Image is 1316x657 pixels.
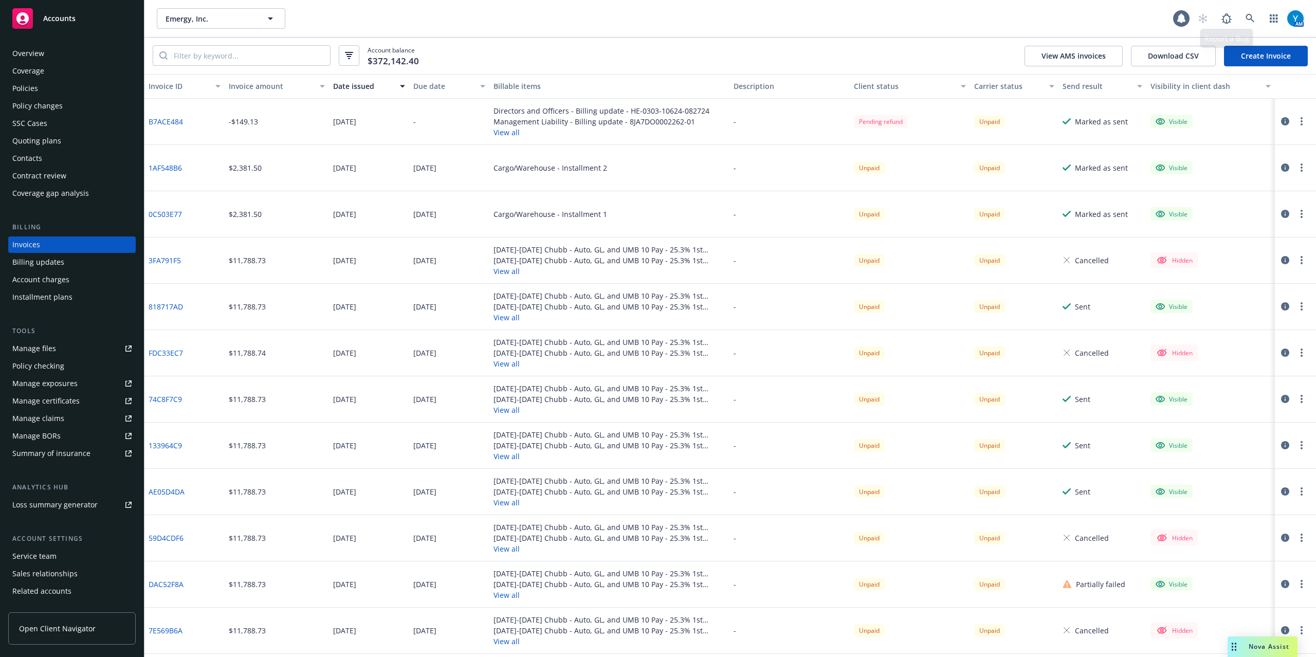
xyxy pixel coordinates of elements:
div: - [734,255,736,266]
a: Manage certificates [8,393,136,409]
div: Sent [1075,486,1090,497]
a: Billing updates [8,254,136,270]
div: [DATE] [413,533,436,543]
div: Unpaid [854,208,885,221]
div: [DATE]-[DATE] Chubb - Auto, GL, and UMB 10 Pay - 25.3% 1st installment & 9 equal installments of ... [493,568,726,579]
div: [DATE]-[DATE] Chubb - Auto, GL, and UMB 10 Pay - 25.3% 1st installment & 9 equal installments of ... [493,579,726,590]
a: Overview [8,45,136,62]
button: Invoice ID [144,74,225,99]
div: $2,381.50 [229,209,262,220]
button: View all [493,266,726,277]
div: Visibility in client dash [1150,81,1259,92]
div: - [734,348,736,358]
div: Overview [12,45,44,62]
div: Hidden [1156,346,1193,359]
a: Manage files [8,340,136,357]
div: [DATE]-[DATE] Chubb - Auto, GL, and UMB 10 Pay - 25.3% 1st installment & 9 equal installments of ... [493,255,726,266]
div: [DATE] [333,533,356,543]
div: Policies [12,80,38,97]
div: Client features [12,600,63,617]
div: Unpaid [974,208,1005,221]
div: Invoices [12,236,40,253]
div: Manage BORs [12,428,61,444]
div: Sent [1075,440,1090,451]
div: Unpaid [974,578,1005,591]
div: Summary of insurance [12,445,90,462]
a: 1AF548B6 [149,162,182,173]
div: Unpaid [854,532,885,544]
span: Emergy, Inc. [166,13,254,24]
div: [DATE] [413,625,436,636]
div: Manage files [12,340,56,357]
a: Coverage gap analysis [8,185,136,202]
div: [DATE] [333,440,356,451]
a: SSC Cases [8,115,136,132]
div: $11,788.73 [229,579,266,590]
div: Policy changes [12,98,63,114]
div: [DATE] [333,625,356,636]
a: Contract review [8,168,136,184]
a: 74C8F7C9 [149,394,182,405]
div: Unpaid [974,439,1005,452]
button: View all [493,405,726,415]
div: Visible [1156,117,1187,126]
div: [DATE] [333,162,356,173]
div: $11,788.73 [229,255,266,266]
div: [DATE] [333,255,356,266]
div: Coverage gap analysis [12,185,89,202]
div: Marked as sent [1075,162,1128,173]
div: Unpaid [854,578,885,591]
button: View all [493,543,726,554]
a: Manage claims [8,410,136,427]
button: View AMS invoices [1025,46,1123,66]
div: [DATE]-[DATE] Chubb - Auto, GL, and UMB 10 Pay - 25.3% 1st installment & 9 equal installments of ... [493,486,726,497]
a: 818717AD [149,301,183,312]
div: Billing [8,222,136,232]
div: - [734,579,736,590]
div: Pending refund [854,115,908,128]
button: View all [493,451,726,462]
div: [DATE] [413,486,436,497]
div: [DATE]-[DATE] Chubb - Auto, GL, and UMB 10 Pay - 25.3% 1st installment & 9 equal installments of ... [493,522,726,533]
div: Unpaid [974,161,1005,174]
div: Unpaid [854,439,885,452]
button: View all [493,127,709,138]
a: Policy checking [8,358,136,374]
div: - [734,533,736,543]
div: [DATE] [413,162,436,173]
div: [DATE]-[DATE] Chubb - Auto, GL, and UMB 10 Pay - 25.3% 1st installment & 9 equal installments of ... [493,348,726,358]
div: Manage certificates [12,393,80,409]
div: [DATE] [333,209,356,220]
div: Marked as sent [1075,116,1128,127]
div: [DATE] [413,255,436,266]
div: - [734,162,736,173]
div: Unpaid [974,300,1005,313]
div: Manage claims [12,410,64,427]
button: View all [493,312,726,323]
span: Nova Assist [1249,642,1289,651]
div: Date issued [333,81,394,92]
div: Description [734,81,846,92]
div: [DATE] [333,348,356,358]
div: Coverage [12,63,44,79]
div: Unpaid [974,393,1005,406]
button: View all [493,358,726,369]
div: Marked as sent [1075,209,1128,220]
a: 7E569B6A [149,625,182,636]
div: Contacts [12,150,42,167]
div: - [734,625,736,636]
div: Unpaid [854,161,885,174]
div: Due date [413,81,474,92]
button: Send result [1058,74,1147,99]
a: Sales relationships [8,565,136,582]
div: Sent [1075,394,1090,405]
div: Visible [1156,163,1187,172]
div: [DATE] [333,486,356,497]
div: [DATE]-[DATE] Chubb - Auto, GL, and UMB 10 Pay - 25.3% 1st installment & 9 equal installments of ... [493,290,726,301]
div: - [734,209,736,220]
div: [DATE] [413,440,436,451]
div: Unpaid [854,254,885,267]
div: Visible [1156,441,1187,450]
div: - [734,301,736,312]
div: Invoice ID [149,81,209,92]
